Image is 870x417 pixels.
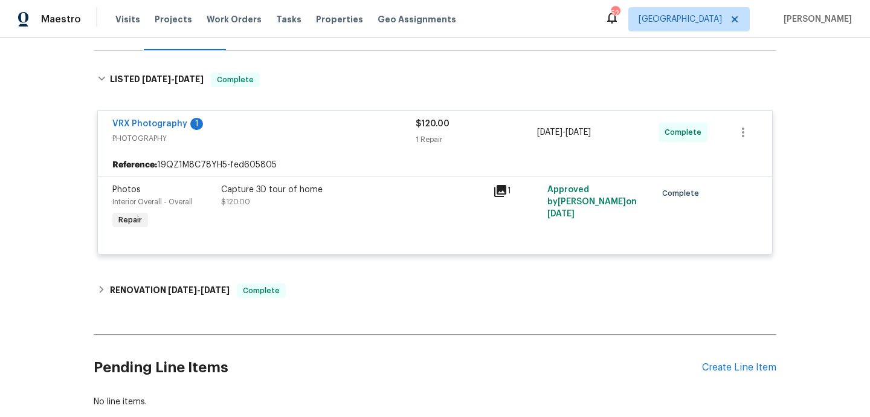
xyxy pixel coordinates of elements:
[94,276,776,305] div: RENOVATION [DATE]-[DATE]Complete
[565,128,591,137] span: [DATE]
[112,132,416,144] span: PHOTOGRAPHY
[316,13,363,25] span: Properties
[190,118,203,130] div: 1
[276,15,301,24] span: Tasks
[378,13,456,25] span: Geo Assignments
[416,134,537,146] div: 1 Repair
[142,75,171,83] span: [DATE]
[112,198,193,205] span: Interior Overall - Overall
[94,60,776,99] div: LISTED [DATE]-[DATE]Complete
[155,13,192,25] span: Projects
[238,285,285,297] span: Complete
[110,283,230,298] h6: RENOVATION
[662,187,704,199] span: Complete
[168,286,197,294] span: [DATE]
[112,120,187,128] a: VRX Photography
[779,13,852,25] span: [PERSON_NAME]
[168,286,230,294] span: -
[537,128,562,137] span: [DATE]
[416,120,449,128] span: $120.00
[207,13,262,25] span: Work Orders
[611,7,619,19] div: 52
[493,184,540,198] div: 1
[94,396,776,408] div: No line items.
[142,75,204,83] span: -
[702,362,776,373] div: Create Line Item
[547,210,575,218] span: [DATE]
[212,74,259,86] span: Complete
[537,126,591,138] span: -
[41,13,81,25] span: Maestro
[175,75,204,83] span: [DATE]
[221,184,486,196] div: Capture 3D tour of home
[221,198,250,205] span: $120.00
[115,13,140,25] span: Visits
[112,159,157,171] b: Reference:
[547,186,637,218] span: Approved by [PERSON_NAME] on
[98,154,772,176] div: 19QZ1M8C78YH5-fed605805
[665,126,706,138] span: Complete
[112,186,141,194] span: Photos
[201,286,230,294] span: [DATE]
[110,73,204,87] h6: LISTED
[639,13,722,25] span: [GEOGRAPHIC_DATA]
[94,340,702,396] h2: Pending Line Items
[114,214,147,226] span: Repair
